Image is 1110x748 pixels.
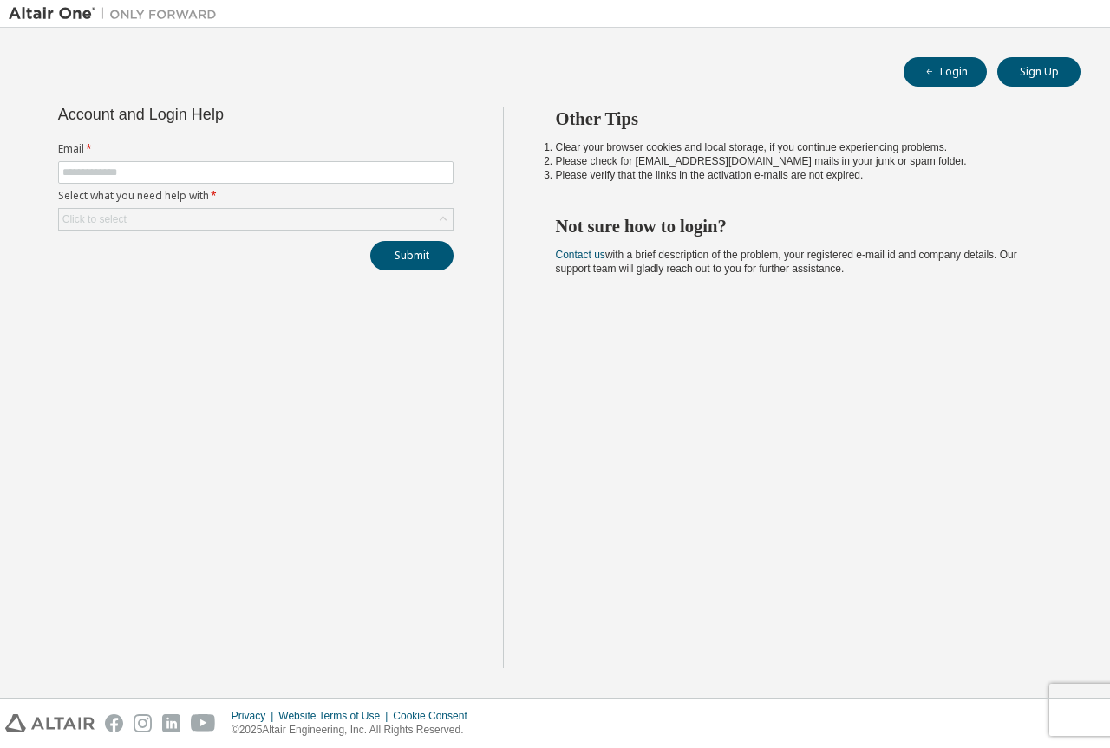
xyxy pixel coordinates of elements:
[5,714,95,732] img: altair_logo.svg
[191,714,216,732] img: youtube.svg
[278,709,393,723] div: Website Terms of Use
[556,215,1050,237] h2: Not sure how to login?
[58,142,454,156] label: Email
[232,723,478,738] p: © 2025 Altair Engineering, Inc. All Rights Reserved.
[556,140,1050,154] li: Clear your browser cookies and local storage, if you continue experiencing problems.
[997,57,1081,87] button: Sign Up
[58,189,454,203] label: Select what you need help with
[58,107,375,121] div: Account and Login Help
[556,107,1050,130] h2: Other Tips
[9,5,225,23] img: Altair One
[556,168,1050,182] li: Please verify that the links in the activation e-mails are not expired.
[393,709,477,723] div: Cookie Consent
[556,249,1017,275] span: with a brief description of the problem, your registered e-mail id and company details. Our suppo...
[162,714,180,732] img: linkedin.svg
[232,709,278,723] div: Privacy
[134,714,152,732] img: instagram.svg
[904,57,987,87] button: Login
[370,241,454,270] button: Submit
[105,714,123,732] img: facebook.svg
[62,212,127,226] div: Click to select
[59,209,453,230] div: Click to select
[556,154,1050,168] li: Please check for [EMAIL_ADDRESS][DOMAIN_NAME] mails in your junk or spam folder.
[556,249,605,261] a: Contact us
